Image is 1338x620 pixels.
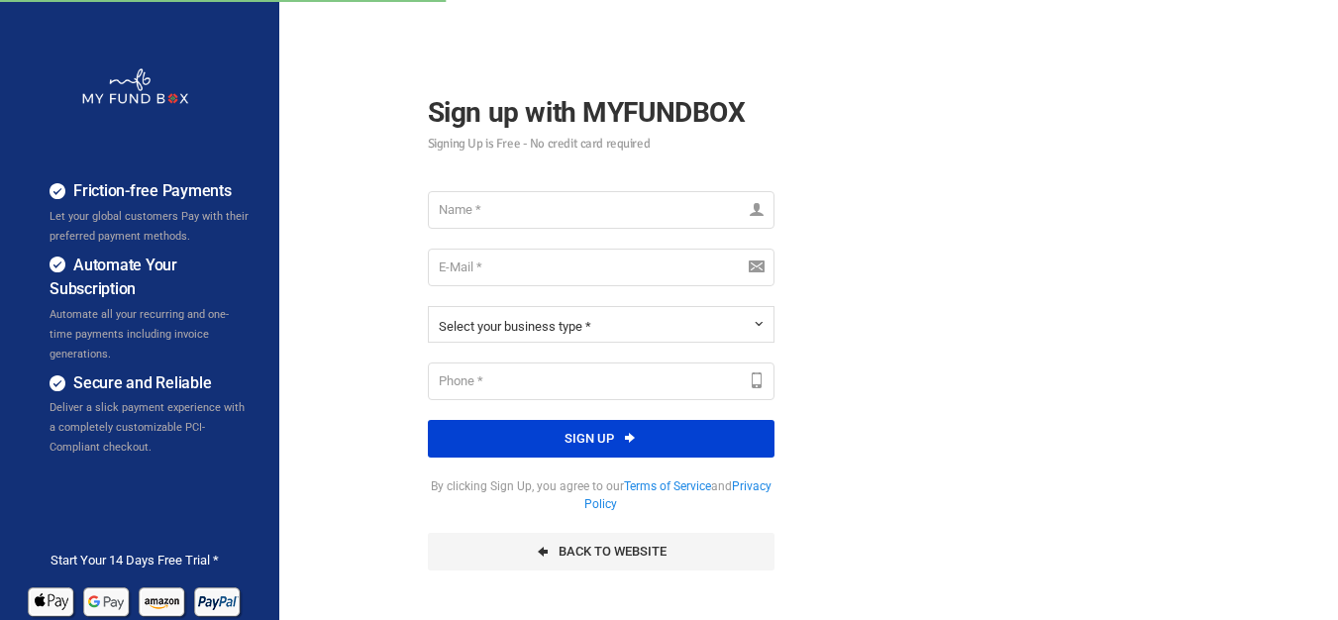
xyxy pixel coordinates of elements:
[428,362,774,400] input: Phone *
[50,254,250,302] h4: Automate Your Subscription
[50,179,250,204] h4: Friction-free Payments
[428,477,774,514] span: By clicking Sign Up, you agree to our and
[584,479,772,511] a: Privacy Policy
[50,210,249,243] span: Let your global customers Pay with their preferred payment methods.
[428,420,774,458] button: Sign up
[50,308,229,361] span: Automate all your recurring and one-time payments including invoice generations.
[50,401,245,454] span: Deliver a slick payment experience with a completely customizable PCI-Compliant checkout.
[428,91,774,150] h2: Sign up with MYFUNDBOX
[428,533,774,570] a: Back To Website
[428,306,774,343] button: Select your business type *
[81,67,189,105] img: whiteMFB.png
[428,249,774,286] input: E-Mail *
[428,138,774,151] small: Signing Up is Free - No credit card required
[428,191,774,229] input: Name *
[50,371,250,396] h4: Secure and Reliable
[624,479,711,493] a: Terms of Service
[439,319,591,334] span: Select your business type *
